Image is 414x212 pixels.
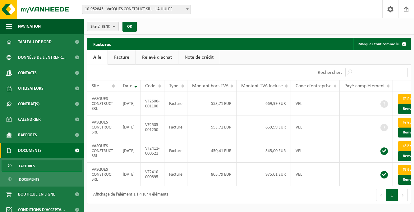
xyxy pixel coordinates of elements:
[192,83,228,88] span: Montant hors TVA
[187,115,237,139] td: 553,71 EUR
[18,127,37,143] span: Rapports
[187,139,237,163] td: 450,41 EUR
[118,115,140,139] td: [DATE]
[237,115,291,139] td: 669,99 EUR
[18,65,37,81] span: Contacts
[296,83,332,88] span: Code d'entreprise
[344,83,385,88] span: Payé complètement
[18,81,44,96] span: Utilisateurs
[102,25,110,29] count: (8/8)
[82,5,191,14] span: 10-952845 - VASQUES CONSTRUCT SRL - LA HULPE
[2,173,82,185] a: Documents
[18,19,41,34] span: Navigation
[136,50,178,65] a: Relevé d'achat
[92,83,99,88] span: Site
[187,92,237,115] td: 553,71 EUR
[19,160,35,172] span: Factures
[123,83,132,88] span: Date
[353,38,410,50] button: Marquer tout comme lu
[398,189,408,201] button: Next
[82,5,191,14] span: 10-952845 - VASQUES CONSTRUCT SRL - LA HULPE
[140,139,164,163] td: VF2411-000521
[164,92,187,115] td: Facture
[87,50,108,65] a: Alle
[178,50,220,65] a: Note de crédit
[118,139,140,163] td: [DATE]
[90,22,110,31] span: Site(s)
[87,163,118,186] td: VASQUES CONSTRUCT SRL
[18,34,52,50] span: Tableau de bord
[19,174,39,185] span: Documents
[2,160,82,172] a: Factures
[140,115,164,139] td: VF2505-001250
[18,143,42,158] span: Documents
[386,189,398,201] button: 1
[169,83,178,88] span: Type
[241,83,283,88] span: Montant TVA incluse
[291,92,340,115] td: VEL
[18,50,66,65] span: Données de l'entrepr...
[164,139,187,163] td: Facture
[108,50,136,65] a: Facture
[18,96,39,112] span: Contrat(s)
[87,38,117,50] h2: Factures
[140,92,164,115] td: VF2506-001100
[90,189,168,201] div: Affichage de l'élément 1 à 4 sur 4 éléments
[376,189,386,201] button: Previous
[122,22,137,32] button: OK
[18,187,55,202] span: Boutique en ligne
[145,83,155,88] span: Code
[87,92,118,115] td: VASQUES CONSTRUCT SRL
[18,112,41,127] span: Calendrier
[237,163,291,186] td: 975,01 EUR
[87,22,119,31] button: Site(s)(8/8)
[237,92,291,115] td: 669,99 EUR
[318,70,342,75] label: Rechercher:
[187,163,237,186] td: 805,79 EUR
[140,163,164,186] td: VF2410-000895
[87,139,118,163] td: VASQUES CONSTRUCT SRL
[87,115,118,139] td: VASQUES CONSTRUCT SRL
[118,163,140,186] td: [DATE]
[237,139,291,163] td: 545,00 EUR
[291,115,340,139] td: VEL
[118,92,140,115] td: [DATE]
[291,163,340,186] td: VEL
[164,115,187,139] td: Facture
[291,139,340,163] td: VEL
[164,163,187,186] td: Facture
